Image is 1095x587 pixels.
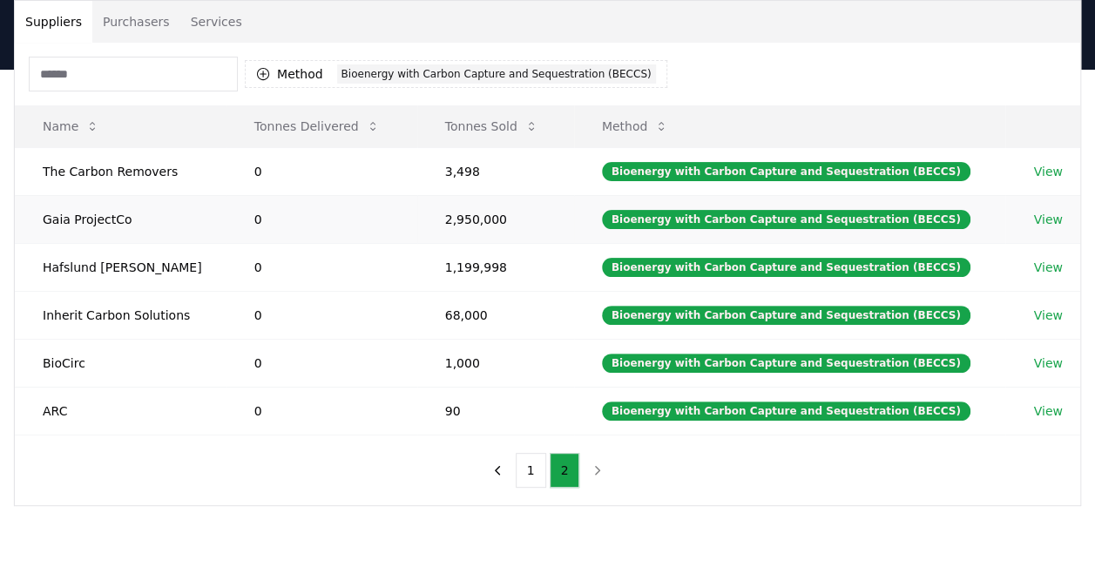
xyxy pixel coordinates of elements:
td: 1,199,998 [417,243,574,291]
button: MethodBioenergy with Carbon Capture and Sequestration (BECCS) [245,60,667,88]
td: 1,000 [417,339,574,387]
button: 2 [550,453,580,488]
td: 0 [226,291,417,339]
div: Bioenergy with Carbon Capture and Sequestration (BECCS) [602,258,970,277]
a: View [1033,259,1062,276]
button: Tonnes Sold [431,109,552,144]
button: Name [29,109,113,144]
td: 3,498 [417,147,574,195]
button: previous page [483,453,512,488]
div: Bioenergy with Carbon Capture and Sequestration (BECCS) [602,162,970,181]
a: View [1033,307,1062,324]
td: 68,000 [417,291,574,339]
td: BioCirc [15,339,226,387]
button: Purchasers [92,1,180,43]
td: 2,950,000 [417,195,574,243]
button: Services [180,1,253,43]
button: Method [588,109,683,144]
td: 0 [226,147,417,195]
td: ARC [15,387,226,435]
button: Tonnes Delivered [240,109,394,144]
a: View [1033,211,1062,228]
td: 0 [226,339,417,387]
td: 0 [226,243,417,291]
div: Bioenergy with Carbon Capture and Sequestration (BECCS) [602,306,970,325]
a: View [1033,354,1062,372]
div: Bioenergy with Carbon Capture and Sequestration (BECCS) [602,401,970,421]
div: Bioenergy with Carbon Capture and Sequestration (BECCS) [602,210,970,229]
td: The Carbon Removers [15,147,226,195]
button: Suppliers [15,1,92,43]
div: Bioenergy with Carbon Capture and Sequestration (BECCS) [337,64,656,84]
td: 90 [417,387,574,435]
div: Bioenergy with Carbon Capture and Sequestration (BECCS) [602,354,970,373]
td: Hafslund [PERSON_NAME] [15,243,226,291]
a: View [1033,402,1062,420]
td: 0 [226,387,417,435]
td: Gaia ProjectCo [15,195,226,243]
td: Inherit Carbon Solutions [15,291,226,339]
td: 0 [226,195,417,243]
a: View [1033,163,1062,180]
button: 1 [516,453,546,488]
